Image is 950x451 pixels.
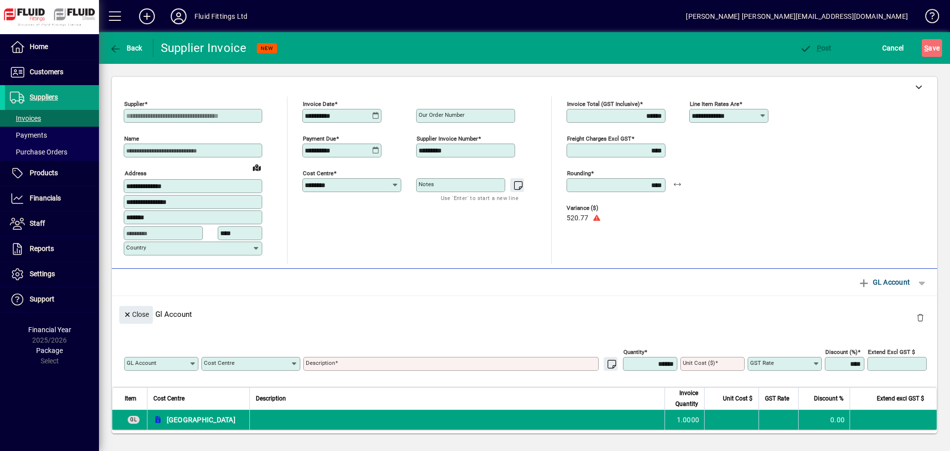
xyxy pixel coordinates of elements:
[167,415,236,425] span: [GEOGRAPHIC_DATA]
[567,214,588,222] span: 520.77
[161,40,247,56] div: Supplier Invoice
[124,135,139,142] mat-label: Name
[683,359,715,366] mat-label: Unit Cost ($)
[798,410,850,430] td: 0.00
[10,114,41,122] span: Invoices
[814,393,844,404] span: Discount %
[671,388,698,409] span: Invoice Quantity
[109,44,142,52] span: Back
[882,40,904,56] span: Cancel
[868,348,915,355] mat-label: Extend excl GST $
[249,159,265,175] a: View on map
[30,43,48,50] span: Home
[723,393,753,404] span: Unit Cost $
[119,306,153,324] button: Close
[124,100,144,107] mat-label: Supplier
[567,205,626,211] span: Variance ($)
[567,100,640,107] mat-label: Invoice Total (GST inclusive)
[10,148,67,156] span: Purchase Orders
[256,393,286,404] span: Description
[117,309,155,318] app-page-header-button: Close
[922,39,942,57] button: Save
[30,270,55,278] span: Settings
[112,296,937,332] div: Gl Account
[924,44,928,52] span: S
[5,287,99,312] a: Support
[567,135,631,142] mat-label: Freight charges excl GST
[567,170,591,177] mat-label: Rounding
[36,347,63,354] span: Package
[797,39,834,57] button: Post
[5,144,99,160] a: Purchase Orders
[686,8,908,24] div: [PERSON_NAME] [PERSON_NAME][EMAIL_ADDRESS][DOMAIN_NAME]
[880,39,906,57] button: Cancel
[303,170,333,177] mat-label: Cost Centre
[28,326,71,334] span: Financial Year
[5,211,99,236] a: Staff
[303,135,336,142] mat-label: Payment due
[99,39,153,57] app-page-header-button: Back
[30,194,61,202] span: Financials
[261,45,273,51] span: NEW
[5,60,99,85] a: Customers
[817,44,821,52] span: P
[918,2,938,34] a: Knowledge Base
[153,393,185,404] span: Cost Centre
[690,100,739,107] mat-label: Line item rates are
[194,8,247,24] div: Fluid Fittings Ltd
[127,359,156,366] mat-label: GL Account
[623,348,644,355] mat-label: Quantity
[5,127,99,144] a: Payments
[5,110,99,127] a: Invoices
[30,245,54,252] span: Reports
[441,192,519,203] mat-hint: Use 'Enter' to start a new line
[30,219,45,227] span: Staff
[30,93,58,101] span: Suppliers
[306,359,335,366] mat-label: Description
[125,393,137,404] span: Item
[908,306,932,330] button: Delete
[908,313,932,322] app-page-header-button: Delete
[825,348,857,355] mat-label: Discount (%)
[204,359,235,366] mat-label: Cost Centre
[107,39,145,57] button: Back
[303,100,334,107] mat-label: Invoice date
[30,68,63,76] span: Customers
[924,40,940,56] span: ave
[417,135,478,142] mat-label: Supplier invoice number
[665,410,704,430] td: 1.0000
[5,161,99,186] a: Products
[419,111,465,118] mat-label: Our order number
[131,7,163,25] button: Add
[800,44,832,52] span: ost
[5,35,99,59] a: Home
[5,237,99,261] a: Reports
[130,417,137,422] span: GL
[126,244,146,251] mat-label: Country
[750,359,774,366] mat-label: GST rate
[419,181,434,188] mat-label: Notes
[5,262,99,287] a: Settings
[30,169,58,177] span: Products
[5,186,99,211] a: Financials
[163,7,194,25] button: Profile
[877,393,924,404] span: Extend excl GST $
[765,393,789,404] span: GST Rate
[123,306,149,323] span: Close
[10,131,47,139] span: Payments
[30,295,54,303] span: Support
